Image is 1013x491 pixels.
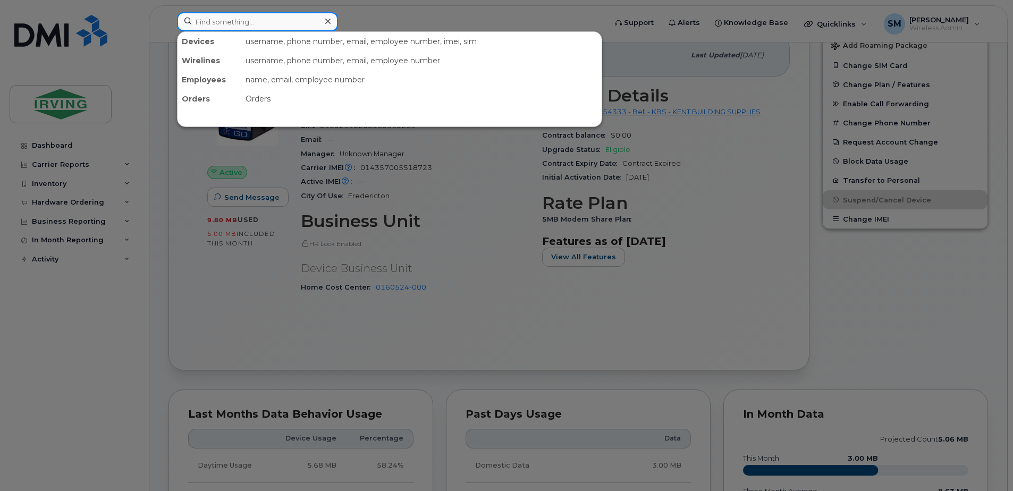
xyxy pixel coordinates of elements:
div: name, email, employee number [241,70,602,89]
div: Devices [178,32,241,51]
input: Find something... [177,12,338,31]
div: Orders [178,89,241,108]
div: Wirelines [178,51,241,70]
div: username, phone number, email, employee number [241,51,602,70]
div: Orders [241,89,602,108]
div: Employees [178,70,241,89]
div: username, phone number, email, employee number, imei, sim [241,32,602,51]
